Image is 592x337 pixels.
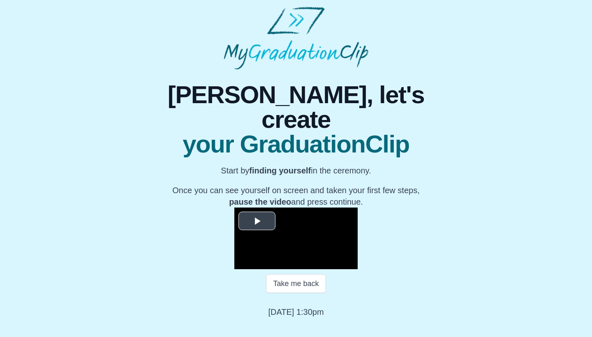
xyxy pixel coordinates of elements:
[266,274,326,293] button: Take me back
[229,197,291,206] b: pause the video
[148,83,444,132] span: [PERSON_NAME], let's create
[148,165,444,176] p: Start by in the ceremony.
[238,212,275,230] button: Play Video
[268,306,324,318] p: [DATE] 1:30pm
[234,208,358,269] div: Video Player
[148,185,444,208] p: Once you can see yourself on screen and taken your first few steps, and press continue.
[249,166,311,175] b: finding yourself
[224,7,368,69] img: MyGraduationClip
[148,132,444,157] span: your GraduationClip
